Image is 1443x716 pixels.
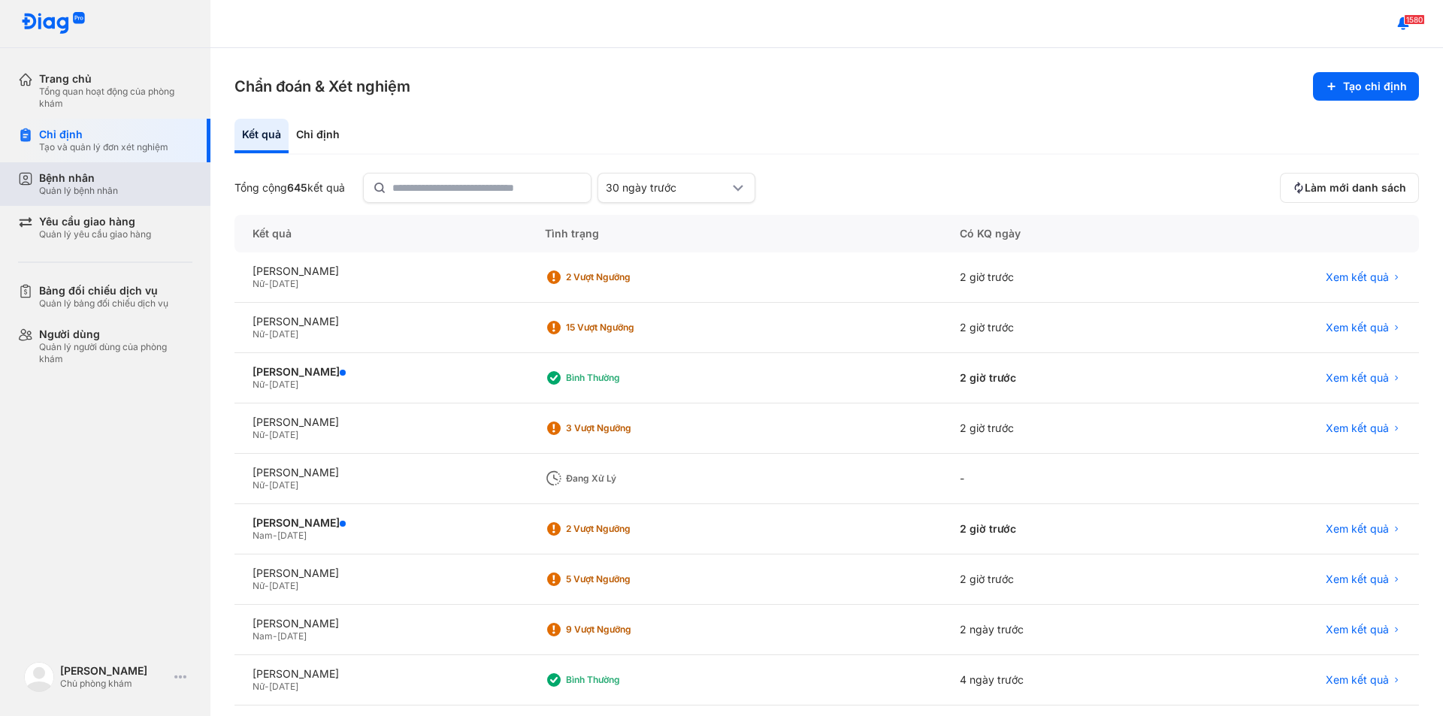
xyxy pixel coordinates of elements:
[39,328,192,341] div: Người dùng
[289,119,347,153] div: Chỉ định
[942,353,1168,403] div: 2 giờ trước
[234,181,345,195] div: Tổng cộng kết quả
[566,523,686,535] div: 2 Vượt ngưỡng
[253,580,265,591] span: Nữ
[269,328,298,340] span: [DATE]
[273,530,277,541] span: -
[253,530,273,541] span: Nam
[1326,270,1389,284] span: Xem kết quả
[942,303,1168,353] div: 2 giờ trước
[253,630,273,642] span: Nam
[24,662,54,692] img: logo
[566,271,686,283] div: 2 Vượt ngưỡng
[60,664,168,678] div: [PERSON_NAME]
[265,328,269,340] span: -
[234,119,289,153] div: Kết quả
[39,341,192,365] div: Quản lý người dùng của phòng khám
[1326,321,1389,334] span: Xem kết quả
[1326,371,1389,385] span: Xem kết quả
[253,365,509,379] div: [PERSON_NAME]
[566,322,686,334] div: 15 Vượt ngưỡng
[273,630,277,642] span: -
[265,379,269,390] span: -
[277,530,307,541] span: [DATE]
[253,566,509,580] div: [PERSON_NAME]
[566,422,686,434] div: 3 Vượt ngưỡng
[566,573,686,585] div: 5 Vượt ngưỡng
[265,681,269,692] span: -
[253,516,509,530] div: [PERSON_NAME]
[566,372,686,384] div: Bình thường
[253,667,509,681] div: [PERSON_NAME]
[1326,673,1389,687] span: Xem kết quả
[253,264,509,278] div: [PERSON_NAME]
[942,554,1168,605] div: 2 giờ trước
[269,580,298,591] span: [DATE]
[39,185,118,197] div: Quản lý bệnh nhân
[942,252,1168,303] div: 2 giờ trước
[1326,572,1389,586] span: Xem kết quả
[942,655,1168,705] div: 4 ngày trước
[1404,14,1425,25] span: 1580
[60,678,168,690] div: Chủ phòng khám
[1326,623,1389,636] span: Xem kết quả
[39,215,151,228] div: Yêu cầu giao hàng
[253,315,509,328] div: [PERSON_NAME]
[1305,181,1406,195] span: Làm mới danh sách
[234,76,410,97] h3: Chẩn đoán & Xét nghiệm
[566,473,686,485] div: Đang xử lý
[253,379,265,390] span: Nữ
[39,284,168,298] div: Bảng đối chiếu dịch vụ
[1313,72,1419,101] button: Tạo chỉ định
[253,681,265,692] span: Nữ
[253,466,509,479] div: [PERSON_NAME]
[566,674,686,686] div: Bình thường
[287,181,307,194] span: 645
[265,580,269,591] span: -
[942,504,1168,554] div: 2 giờ trước
[269,278,298,289] span: [DATE]
[606,181,729,195] div: 30 ngày trước
[269,429,298,440] span: [DATE]
[253,415,509,429] div: [PERSON_NAME]
[942,215,1168,252] div: Có KQ ngày
[269,379,298,390] span: [DATE]
[269,479,298,491] span: [DATE]
[527,215,942,252] div: Tình trạng
[39,72,192,86] div: Trang chủ
[253,479,265,491] span: Nữ
[39,86,192,110] div: Tổng quan hoạt động của phòng khám
[39,298,168,310] div: Quản lý bảng đối chiếu dịch vụ
[39,228,151,240] div: Quản lý yêu cầu giao hàng
[253,429,265,440] span: Nữ
[1326,421,1389,435] span: Xem kết quả
[39,141,168,153] div: Tạo và quản lý đơn xét nghiệm
[39,128,168,141] div: Chỉ định
[39,171,118,185] div: Bệnh nhân
[1326,522,1389,536] span: Xem kết quả
[253,617,509,630] div: [PERSON_NAME]
[942,605,1168,655] div: 2 ngày trước
[265,278,269,289] span: -
[253,328,265,340] span: Nữ
[942,403,1168,454] div: 2 giờ trước
[265,429,269,440] span: -
[269,681,298,692] span: [DATE]
[942,454,1168,504] div: -
[566,624,686,636] div: 9 Vượt ngưỡng
[1280,173,1419,203] button: Làm mới danh sách
[253,278,265,289] span: Nữ
[277,630,307,642] span: [DATE]
[21,12,86,35] img: logo
[265,479,269,491] span: -
[234,215,527,252] div: Kết quả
